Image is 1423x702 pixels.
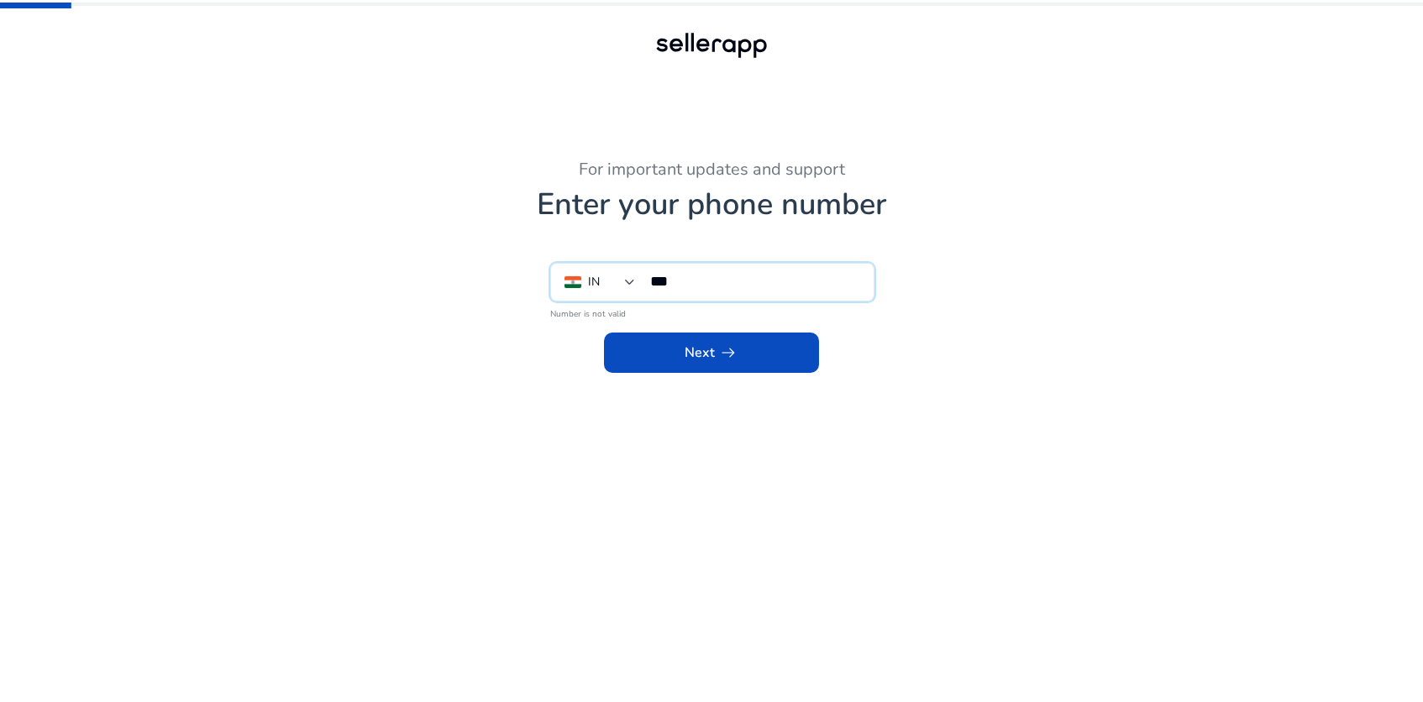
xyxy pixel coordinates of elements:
div: IN [588,273,600,291]
mat-error: Number is not valid [550,303,873,321]
button: Nextarrow_right_alt [604,333,819,373]
span: arrow_right_alt [718,343,738,363]
h1: Enter your phone number [249,186,1174,223]
h3: For important updates and support [249,160,1174,180]
span: Next [685,343,738,363]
